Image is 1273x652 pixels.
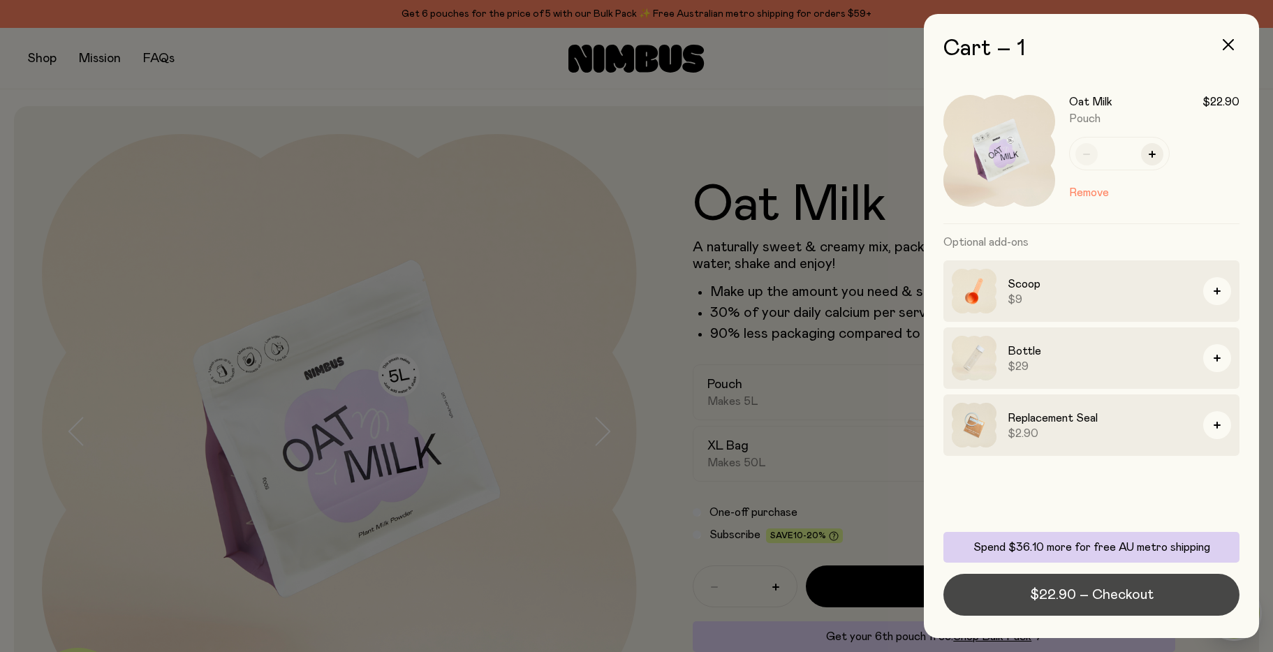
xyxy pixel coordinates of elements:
h3: Scoop [1008,276,1192,292]
span: $9 [1008,292,1192,306]
h3: Optional add-ons [943,224,1239,260]
span: $22.90 [1202,95,1239,109]
h3: Bottle [1008,343,1192,360]
button: Remove [1069,184,1109,201]
button: $22.90 – Checkout [943,574,1239,616]
span: $29 [1008,360,1192,373]
span: $22.90 – Checkout [1030,585,1154,605]
h3: Oat Milk [1069,95,1112,109]
h2: Cart – 1 [943,36,1239,61]
span: Pouch [1069,113,1101,124]
p: Spend $36.10 more for free AU metro shipping [952,540,1231,554]
h3: Replacement Seal [1008,410,1192,427]
span: $2.90 [1008,427,1192,440]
